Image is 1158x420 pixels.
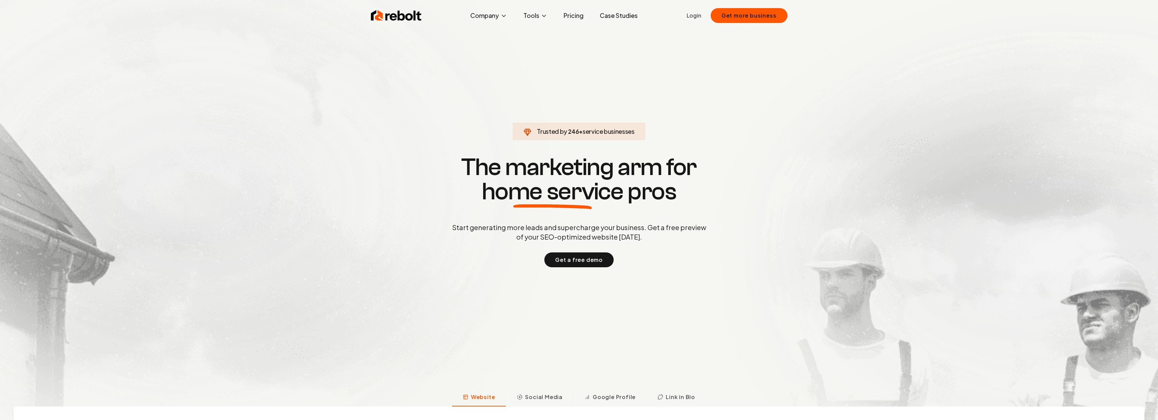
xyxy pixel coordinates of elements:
[594,9,643,22] a: Case Studies
[593,393,636,401] span: Google Profile
[558,9,589,22] a: Pricing
[579,127,583,135] span: +
[666,393,695,401] span: Link in Bio
[506,389,573,406] button: Social Media
[371,9,422,22] img: Rebolt Logo
[583,127,635,135] span: service businesses
[482,179,623,204] span: home service
[471,393,495,401] span: Website
[465,9,513,22] button: Company
[537,127,567,135] span: Trusted by
[518,9,553,22] button: Tools
[646,389,706,406] button: Link in Bio
[573,389,646,406] button: Google Profile
[711,8,787,23] button: Get more business
[544,252,614,267] button: Get a free demo
[568,127,579,136] span: 246
[451,223,708,242] p: Start generating more leads and supercharge your business. Get a free preview of your SEO-optimiz...
[452,389,506,406] button: Website
[417,155,741,204] h1: The marketing arm for pros
[525,393,563,401] span: Social Media
[687,11,701,20] a: Login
